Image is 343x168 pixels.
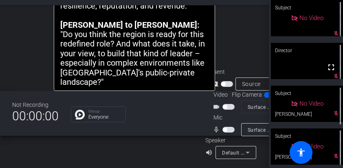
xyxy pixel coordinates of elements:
div: Subject [271,86,343,101]
p: Group [88,109,121,113]
div: Subject [271,128,343,144]
span: 00:00:00 [12,106,59,126]
strong: [PERSON_NAME] to [PERSON_NAME]: [60,20,200,30]
span: Source [242,81,261,87]
div: Speaker [205,136,254,145]
p: Everyone [88,115,121,119]
div: Director [271,43,343,58]
mat-icon: fullscreen [326,62,336,72]
p: "Do you think the region is ready for this redefined role? And what does it take, in your view, t... [60,30,209,87]
div: Not Recording [12,101,59,109]
mat-icon: screen_share_outline [211,79,221,89]
span: No Video [299,100,323,107]
span: Flip Camera [232,91,262,99]
mat-icon: videocam_outline [213,102,222,112]
mat-icon: accessibility [296,148,306,157]
mat-icon: volume_up [205,148,215,157]
mat-icon: mic_none [213,125,222,135]
img: Chat Icon [75,110,85,119]
span: No Video [299,14,323,22]
div: Mic [205,113,287,122]
span: Video [213,91,228,99]
div: Present [205,68,287,76]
